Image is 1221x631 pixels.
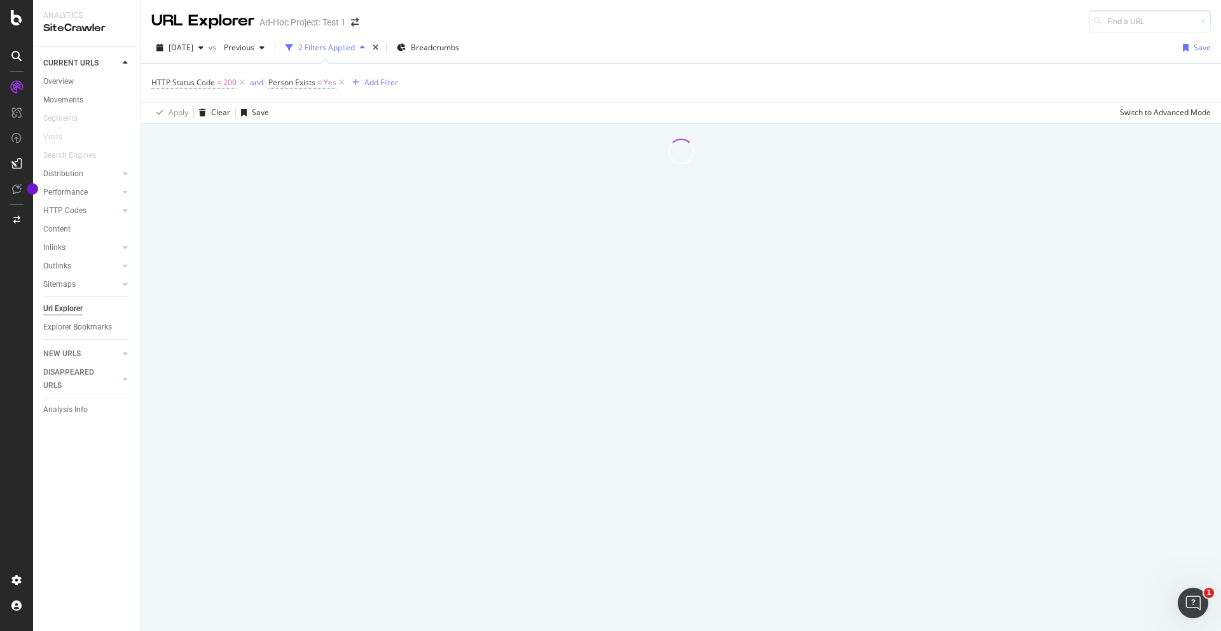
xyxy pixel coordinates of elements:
a: NEW URLS [43,347,119,361]
div: Inlinks [43,241,66,254]
button: Apply [151,102,188,123]
a: HTTP Codes [43,204,119,218]
button: Breadcrumbs [392,38,464,58]
span: 2025 Aug. 22nd [169,42,193,53]
div: Save [1194,42,1211,53]
div: Outlinks [43,260,71,273]
div: Analytics [43,10,130,21]
button: Switch to Advanced Mode [1115,102,1211,123]
a: Performance [43,186,119,199]
button: [DATE] [151,38,209,58]
iframe: Intercom live chat [1178,588,1208,618]
div: and [250,77,263,88]
button: 2 Filters Applied [280,38,370,58]
span: = [217,77,221,88]
div: arrow-right-arrow-left [351,18,359,27]
div: times [370,41,381,54]
a: Inlinks [43,241,119,254]
button: Save [1178,38,1211,58]
div: Url Explorer [43,302,83,315]
span: = [317,77,322,88]
div: Save [252,107,269,118]
a: Distribution [43,167,119,181]
div: Add Filter [364,77,398,88]
span: 1 [1204,588,1214,598]
div: Performance [43,186,88,199]
div: 2 Filters Applied [298,42,355,53]
div: URL Explorer [151,10,254,32]
div: DISAPPEARED URLS [43,366,107,392]
button: and [250,76,263,88]
a: DISAPPEARED URLS [43,366,119,392]
a: Visits [43,130,75,144]
div: Search Engines [43,149,96,162]
a: Analysis Info [43,403,132,417]
div: HTTP Codes [43,204,86,218]
span: Breadcrumbs [411,42,459,53]
div: Explorer Bookmarks [43,321,112,334]
button: Clear [194,102,230,123]
a: Url Explorer [43,302,132,315]
a: Overview [43,75,132,88]
a: Search Engines [43,149,109,162]
a: Sitemaps [43,278,119,291]
div: Distribution [43,167,83,181]
div: NEW URLS [43,347,81,361]
span: vs [209,42,219,53]
button: Add Filter [347,75,398,90]
div: Apply [169,107,188,118]
div: Switch to Advanced Mode [1120,107,1211,118]
div: Ad-Hoc Project: Test 1 [259,16,346,29]
div: Overview [43,75,74,88]
span: Yes [324,74,336,92]
button: Previous [219,38,270,58]
a: Content [43,223,132,236]
a: Explorer Bookmarks [43,321,132,334]
a: CURRENT URLS [43,57,119,70]
div: CURRENT URLS [43,57,99,70]
div: Segments [43,112,78,125]
span: 200 [223,74,237,92]
div: Tooltip anchor [27,183,38,195]
div: Visits [43,130,62,144]
span: HTTP Status Code [151,77,215,88]
a: Movements [43,94,132,107]
a: Outlinks [43,260,119,273]
div: Analysis Info [43,403,88,417]
div: Sitemaps [43,278,76,291]
div: Content [43,223,71,236]
div: SiteCrawler [43,21,130,36]
div: Movements [43,94,83,107]
a: Segments [43,112,90,125]
div: Clear [211,107,230,118]
span: Person Exists [268,77,315,88]
input: Find a URL [1089,10,1211,32]
span: Previous [219,42,254,53]
button: Save [236,102,269,123]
